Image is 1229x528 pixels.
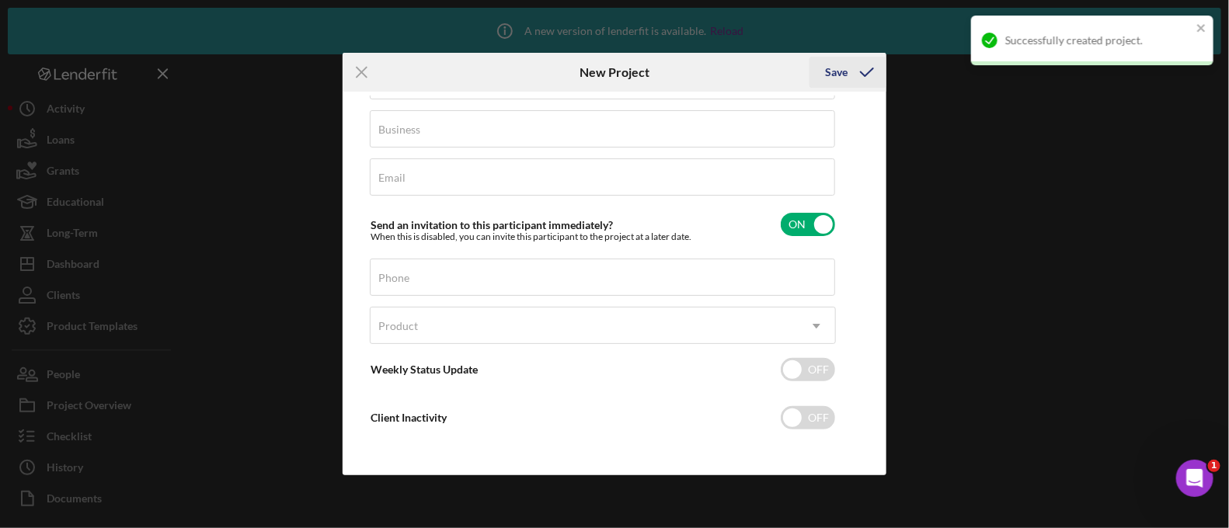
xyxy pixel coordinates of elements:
label: Business [378,123,420,136]
button: close [1196,22,1207,36]
label: Client Inactivity [371,411,447,424]
button: Save [809,57,886,88]
span: 1 [1208,460,1220,472]
iframe: Intercom live chat [1176,460,1213,497]
label: Phone [378,272,409,284]
div: When this is disabled, you can invite this participant to the project at a later date. [371,231,691,242]
div: Product [378,320,418,332]
label: Send an invitation to this participant immediately? [371,218,613,231]
div: Successfully created project. [1005,34,1192,47]
h6: New Project [580,65,649,79]
label: Email [378,172,406,184]
div: Save [825,57,848,88]
label: Weekly Status Update [371,363,478,376]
